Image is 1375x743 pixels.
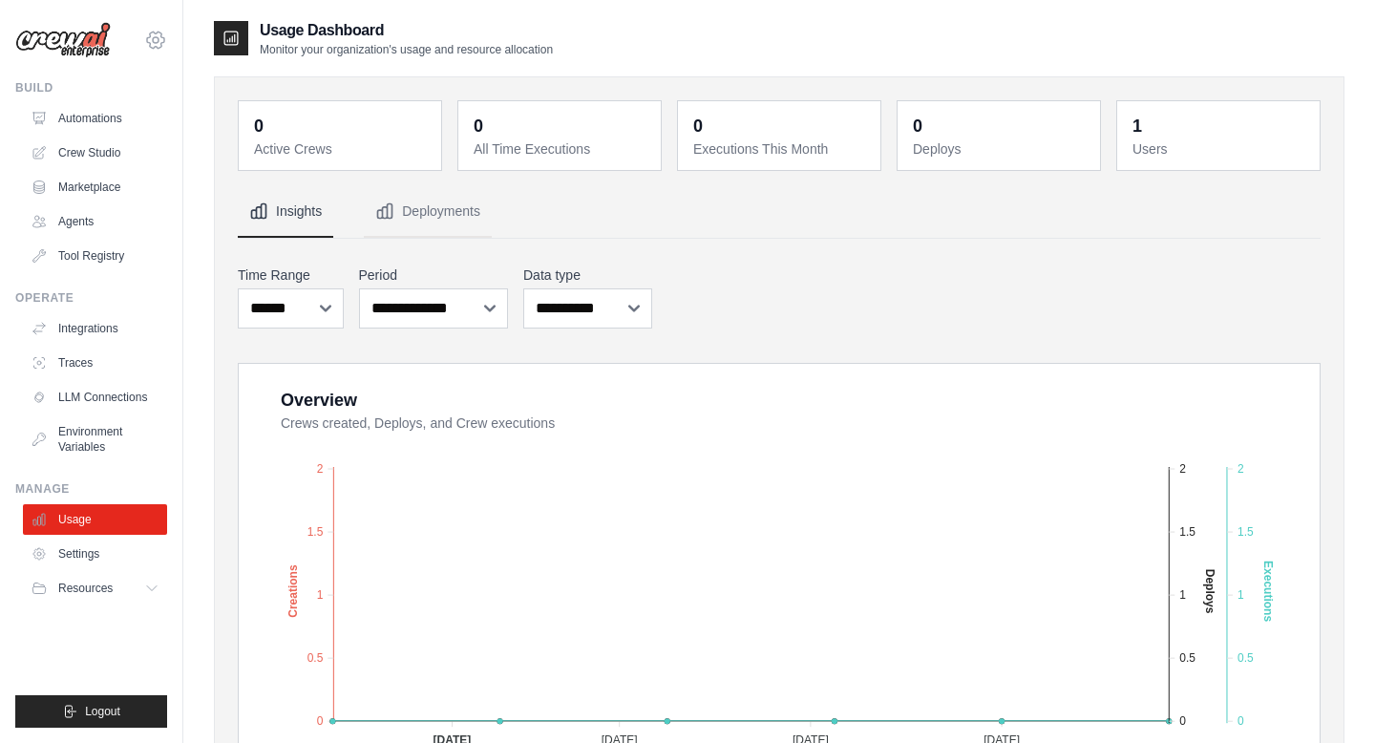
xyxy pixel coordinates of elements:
[23,206,167,237] a: Agents
[23,138,167,168] a: Crew Studio
[23,348,167,378] a: Traces
[23,172,167,202] a: Marketplace
[15,22,111,58] img: Logo
[1237,525,1254,539] tspan: 1.5
[307,651,324,665] tspan: 0.5
[1237,588,1244,602] tspan: 1
[23,539,167,569] a: Settings
[474,113,483,139] div: 0
[23,504,167,535] a: Usage
[85,704,120,719] span: Logout
[523,265,652,285] label: Data type
[260,42,553,57] p: Monitor your organization's usage and resource allocation
[254,139,430,159] dt: Active Crews
[1237,651,1254,665] tspan: 0.5
[1179,588,1186,602] tspan: 1
[1132,113,1142,139] div: 1
[23,103,167,134] a: Automations
[359,265,509,285] label: Period
[317,714,324,728] tspan: 0
[254,113,264,139] div: 0
[913,113,922,139] div: 0
[238,186,1321,238] nav: Tabs
[1179,651,1195,665] tspan: 0.5
[15,695,167,728] button: Logout
[913,139,1089,159] dt: Deploys
[15,80,167,96] div: Build
[15,481,167,497] div: Manage
[15,290,167,306] div: Operate
[260,19,553,42] h2: Usage Dashboard
[1132,139,1308,159] dt: Users
[286,564,300,618] text: Creations
[1179,462,1186,476] tspan: 2
[23,573,167,604] button: Resources
[1203,569,1216,614] text: Deploys
[1179,525,1195,539] tspan: 1.5
[238,186,333,238] button: Insights
[317,588,324,602] tspan: 1
[307,525,324,539] tspan: 1.5
[1179,714,1186,728] tspan: 0
[1237,714,1244,728] tspan: 0
[693,139,869,159] dt: Executions This Month
[23,416,167,462] a: Environment Variables
[23,241,167,271] a: Tool Registry
[317,462,324,476] tspan: 2
[281,387,357,414] div: Overview
[281,414,1297,433] dt: Crews created, Deploys, and Crew executions
[474,139,649,159] dt: All Time Executions
[1237,462,1244,476] tspan: 2
[23,382,167,413] a: LLM Connections
[58,581,113,596] span: Resources
[364,186,492,238] button: Deployments
[23,313,167,344] a: Integrations
[693,113,703,139] div: 0
[1261,561,1275,622] text: Executions
[238,265,344,285] label: Time Range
